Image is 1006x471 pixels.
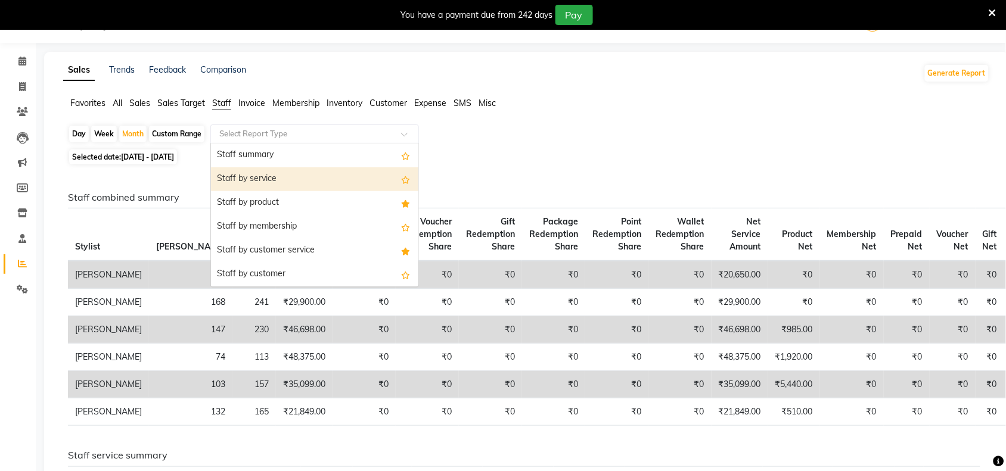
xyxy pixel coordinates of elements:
[157,98,205,108] span: Sales Target
[820,316,884,344] td: ₹0
[768,289,820,316] td: ₹0
[119,126,147,142] div: Month
[401,196,410,210] span: Added to Favorites
[712,371,768,398] td: ₹35,099.00
[459,371,522,398] td: ₹0
[976,344,1004,371] td: ₹0
[930,289,976,316] td: ₹0
[930,344,976,371] td: ₹0
[211,215,418,239] div: Staff by membership
[276,316,333,344] td: ₹46,698.00
[585,398,648,426] td: ₹0
[333,398,396,426] td: ₹0
[884,261,930,289] td: ₹0
[68,344,149,371] td: [PERSON_NAME]
[149,289,232,316] td: 168
[976,289,1004,316] td: ₹0
[479,98,496,108] span: Misc
[370,98,407,108] span: Customer
[75,241,100,252] span: Stylist
[68,316,149,344] td: [PERSON_NAME]
[211,263,418,286] div: Staff by customer
[522,289,585,316] td: ₹0
[768,371,820,398] td: ₹5,440.00
[68,371,149,398] td: [PERSON_NAME]
[149,316,232,344] td: 147
[648,289,712,316] td: ₹0
[212,98,231,108] span: Staff
[211,239,418,263] div: Staff by customer service
[712,289,768,316] td: ₹29,900.00
[712,344,768,371] td: ₹48,375.00
[401,172,410,186] span: Add this report to Favorites List
[884,344,930,371] td: ₹0
[459,261,522,289] td: ₹0
[768,316,820,344] td: ₹985.00
[149,398,232,426] td: 132
[69,126,89,142] div: Day
[976,371,1004,398] td: ₹0
[232,398,276,426] td: 165
[396,261,459,289] td: ₹0
[976,316,1004,344] td: ₹0
[211,191,418,215] div: Staff by product
[648,344,712,371] td: ₹0
[272,98,319,108] span: Membership
[925,65,989,82] button: Generate Report
[401,220,410,234] span: Add this report to Favorites List
[648,371,712,398] td: ₹0
[109,64,135,75] a: Trends
[459,398,522,426] td: ₹0
[232,289,276,316] td: 241
[403,216,452,252] span: Voucher Redemption Share
[401,267,410,282] span: Add this report to Favorites List
[522,344,585,371] td: ₹0
[529,216,578,252] span: Package Redemption Share
[522,316,585,344] td: ₹0
[396,344,459,371] td: ₹0
[459,316,522,344] td: ₹0
[820,371,884,398] td: ₹0
[401,244,410,258] span: Added to Favorites
[648,261,712,289] td: ₹0
[333,289,396,316] td: ₹0
[648,316,712,344] td: ₹0
[210,143,419,287] ng-dropdown-panel: Options list
[768,261,820,289] td: ₹0
[459,289,522,316] td: ₹0
[648,398,712,426] td: ₹0
[555,5,593,25] button: Pay
[68,192,980,203] h6: Staff combined summary
[396,371,459,398] td: ₹0
[113,98,122,108] span: All
[333,371,396,398] td: ₹0
[129,98,150,108] span: Sales
[820,261,884,289] td: ₹0
[333,344,396,371] td: ₹0
[68,450,980,461] h6: Staff service summary
[712,261,768,289] td: ₹20,650.00
[884,371,930,398] td: ₹0
[327,98,362,108] span: Inventory
[401,9,553,21] div: You have a payment due from 242 days
[238,98,265,108] span: Invoice
[585,289,648,316] td: ₹0
[68,261,149,289] td: [PERSON_NAME]
[232,371,276,398] td: 157
[712,316,768,344] td: ₹46,698.00
[585,371,648,398] td: ₹0
[396,289,459,316] td: ₹0
[149,344,232,371] td: 74
[211,167,418,191] div: Staff by service
[930,261,976,289] td: ₹0
[820,344,884,371] td: ₹0
[414,98,446,108] span: Expense
[820,398,884,426] td: ₹0
[827,229,877,252] span: Membership Net
[976,398,1004,426] td: ₹0
[459,344,522,371] td: ₹0
[884,316,930,344] td: ₹0
[396,398,459,426] td: ₹0
[585,261,648,289] td: ₹0
[68,398,149,426] td: [PERSON_NAME]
